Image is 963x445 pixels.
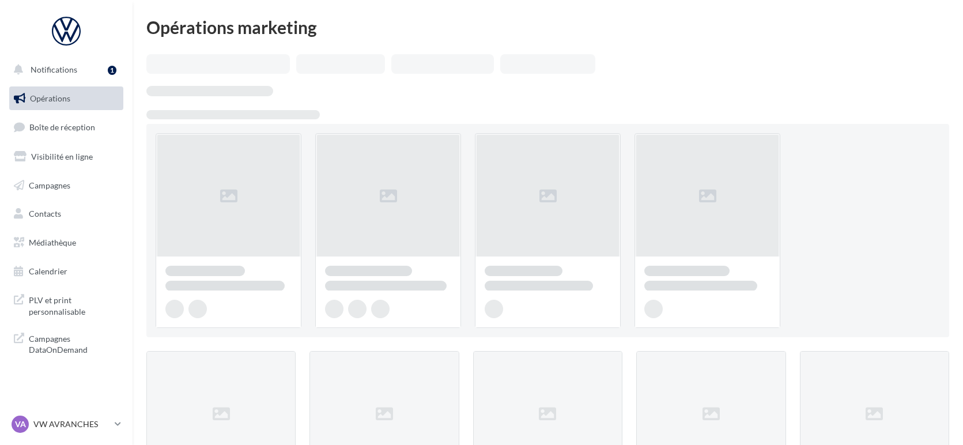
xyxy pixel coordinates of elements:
[7,58,121,82] button: Notifications 1
[7,115,126,139] a: Boîte de réception
[29,331,119,356] span: Campagnes DataOnDemand
[7,259,126,284] a: Calendrier
[7,174,126,198] a: Campagnes
[29,122,95,132] span: Boîte de réception
[7,145,126,169] a: Visibilité en ligne
[29,292,119,317] span: PLV et print personnalisable
[108,66,116,75] div: 1
[30,93,70,103] span: Opérations
[7,326,126,360] a: Campagnes DataOnDemand
[7,86,126,111] a: Opérations
[29,180,70,190] span: Campagnes
[31,65,77,74] span: Notifications
[146,18,949,36] div: Opérations marketing
[7,202,126,226] a: Contacts
[7,231,126,255] a: Médiathèque
[33,418,110,430] p: VW AVRANCHES
[15,418,26,430] span: VA
[29,209,61,218] span: Contacts
[7,288,126,322] a: PLV et print personnalisable
[31,152,93,161] span: Visibilité en ligne
[29,237,76,247] span: Médiathèque
[29,266,67,276] span: Calendrier
[9,413,123,435] a: VA VW AVRANCHES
